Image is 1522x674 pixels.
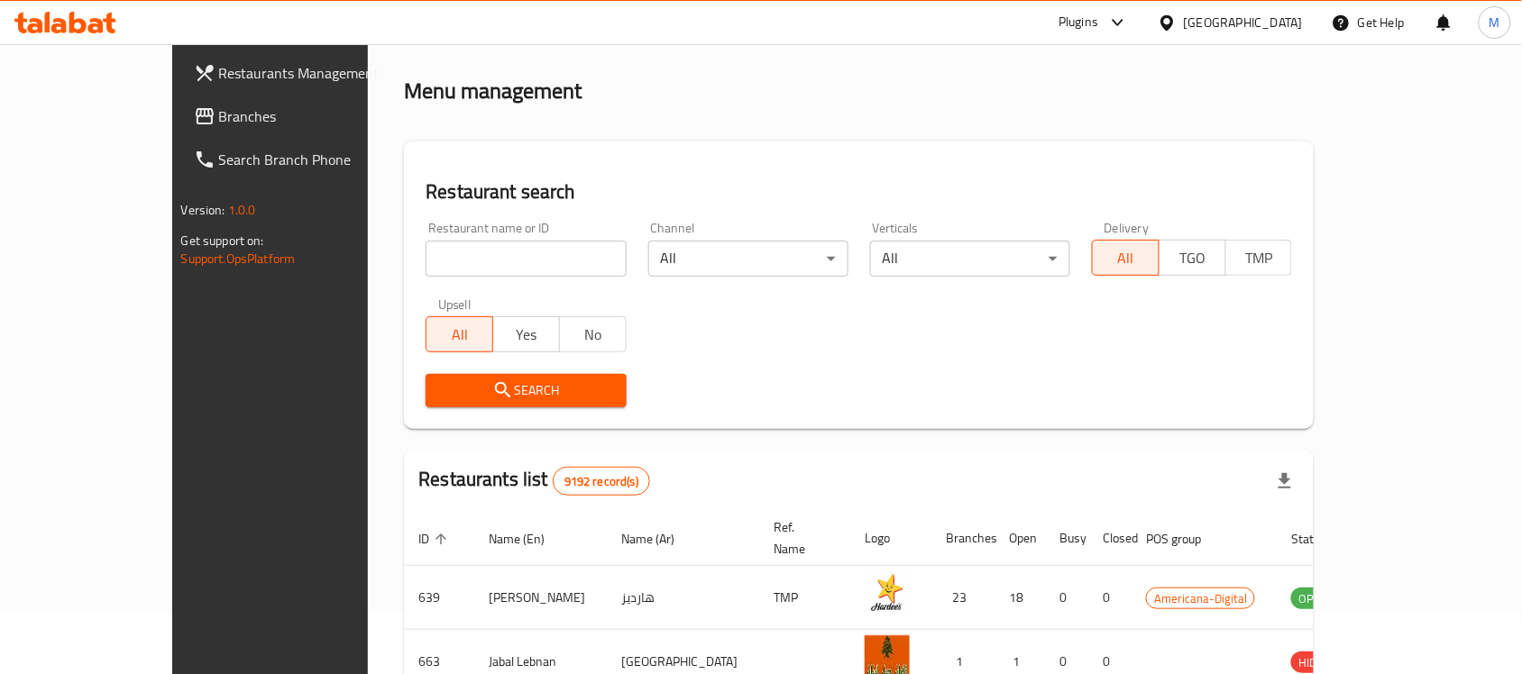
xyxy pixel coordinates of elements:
[1146,528,1224,550] span: POS group
[474,566,607,630] td: [PERSON_NAME]
[1233,245,1286,271] span: TMP
[995,511,1045,566] th: Open
[434,322,486,348] span: All
[1088,566,1132,630] td: 0
[554,473,649,490] span: 9192 record(s)
[489,528,568,550] span: Name (En)
[774,516,829,560] span: Ref. Name
[870,241,1070,277] div: All
[621,528,698,550] span: Name (Ar)
[553,467,650,496] div: Total records count
[1225,240,1293,276] button: TMP
[1045,566,1088,630] td: 0
[181,247,296,270] a: Support.OpsPlatform
[181,229,264,252] span: Get support on:
[1184,13,1303,32] div: [GEOGRAPHIC_DATA]
[559,316,627,352] button: No
[1105,222,1150,234] label: Delivery
[426,316,493,352] button: All
[179,51,426,95] a: Restaurants Management
[1045,511,1088,566] th: Busy
[440,379,611,402] span: Search
[1167,245,1219,271] span: TGO
[426,374,626,407] button: Search
[1263,460,1307,503] div: Export file
[418,466,650,496] h2: Restaurants list
[1291,652,1345,673] span: HIDDEN
[404,566,474,630] td: 639
[850,511,931,566] th: Logo
[426,178,1292,205] h2: Restaurant search
[1092,240,1160,276] button: All
[759,566,850,630] td: TMP
[931,566,995,630] td: 23
[1147,588,1254,609] span: Americana-Digital
[228,198,256,222] span: 1.0.0
[500,322,553,348] span: Yes
[1159,240,1226,276] button: TGO
[1100,245,1152,271] span: All
[179,138,426,181] a: Search Branch Phone
[1291,588,1335,609] span: OPEN
[219,105,412,127] span: Branches
[607,566,759,630] td: هارديز
[1291,528,1350,550] span: Status
[1490,13,1500,32] span: M
[492,316,560,352] button: Yes
[995,566,1045,630] td: 18
[1059,12,1098,33] div: Plugins
[1088,511,1132,566] th: Closed
[567,322,619,348] span: No
[418,528,453,550] span: ID
[219,149,412,170] span: Search Branch Phone
[181,198,225,222] span: Version:
[648,241,848,277] div: All
[1291,587,1335,609] div: OPEN
[438,298,472,311] label: Upsell
[1291,651,1345,673] div: HIDDEN
[865,571,910,616] img: Hardee's
[931,511,995,566] th: Branches
[179,95,426,138] a: Branches
[219,62,412,84] span: Restaurants Management
[404,77,582,105] h2: Menu management
[426,241,626,277] input: Search for restaurant name or ID..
